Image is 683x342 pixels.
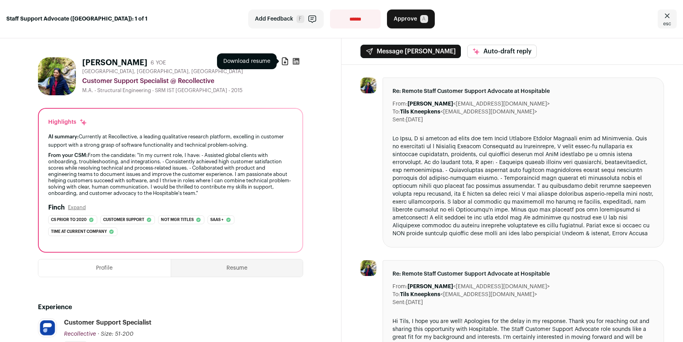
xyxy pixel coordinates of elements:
span: F [296,15,304,23]
dd: <[EMAIL_ADDRESS][DOMAIN_NAME]> [408,283,550,291]
button: Expand [68,204,86,211]
img: fd0ec51d9a453762a63d97e4ab5700bebbe4ca74c2fcaf50bf7ba6ec058d2b52.png [38,319,57,337]
b: [PERSON_NAME] [408,284,453,289]
span: [GEOGRAPHIC_DATA], [GEOGRAPHIC_DATA], [GEOGRAPHIC_DATA] [82,68,243,75]
button: Auto-draft reply [467,45,537,58]
span: Cs prior to 2020 [51,216,87,224]
img: 67937fbd010e272be0ddf94a6eea364aaf4733988585d20f26f2855ba41b6556.jpg [360,77,376,93]
h1: [PERSON_NAME] [82,57,147,68]
span: Approve [394,15,417,23]
div: Customer Support Specialist [64,318,151,327]
div: M.A. - Structural Engineering - SRM IST [GEOGRAPHIC_DATA] - 2015 [82,87,303,94]
b: Tils Kneepkens [400,292,440,297]
dd: <[EMAIL_ADDRESS][DOMAIN_NAME]> [400,108,537,116]
button: Resume [171,259,303,277]
span: · Size: 51-200 [98,331,134,337]
span: Add Feedback [255,15,293,23]
h2: Finch [48,203,65,212]
span: Re: Remote Staff Customer Support Advocate at Hospitable [392,270,654,278]
b: Tils Kneepkens [400,109,440,115]
span: Recollective [64,331,96,337]
div: Highlights [48,118,87,126]
button: Profile [38,259,171,277]
button: Add Feedback F [248,9,324,28]
span: AI summary: [48,134,79,139]
button: Message [PERSON_NAME] [360,45,461,58]
div: Customer Support Specialist @ Recollective [82,76,303,86]
div: Lo Ipsu, D si ametcon ad elits doe tem Incid Utlabore Etdolor Magnaali enim ad Minimvenia. Quis n... [392,135,654,238]
div: 6 YOE [151,59,166,67]
span: From your CSM: [48,153,88,158]
img: 67937fbd010e272be0ddf94a6eea364aaf4733988585d20f26f2855ba41b6556.jpg [38,57,76,95]
span: esc [663,21,671,27]
dd: <[EMAIL_ADDRESS][DOMAIN_NAME]> [400,291,537,299]
b: [PERSON_NAME] [408,101,453,107]
a: Close [658,9,677,28]
span: Time at current company [51,228,107,236]
span: Re: Remote Staff Customer Support Advocate at Hospitable [392,87,654,95]
button: Approve A [387,9,435,28]
dt: From: [392,100,408,108]
dt: Sent: [392,299,406,306]
div: From the candidate: "In my current role, I have: - Assisted global clients with onboarding, troub... [48,152,293,197]
dd: [DATE] [406,299,423,306]
dt: To: [392,291,400,299]
dt: To: [392,108,400,116]
dd: [DATE] [406,116,423,124]
img: 67937fbd010e272be0ddf94a6eea364aaf4733988585d20f26f2855ba41b6556.jpg [360,260,376,276]
span: A [420,15,428,23]
dt: Sent: [392,116,406,124]
h2: Experience [38,302,303,312]
strong: Staff Support Advocate ([GEOGRAPHIC_DATA]): 1 of 1 [6,15,147,23]
span: Customer support [103,216,144,224]
dd: <[EMAIL_ADDRESS][DOMAIN_NAME]> [408,100,550,108]
div: Download resume [217,53,277,69]
div: Currently at Recollective, a leading qualitative research platform, excelling in customer support... [48,132,293,149]
span: Not mgr titles [161,216,194,224]
span: Saas + [210,216,224,224]
dt: From: [392,283,408,291]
